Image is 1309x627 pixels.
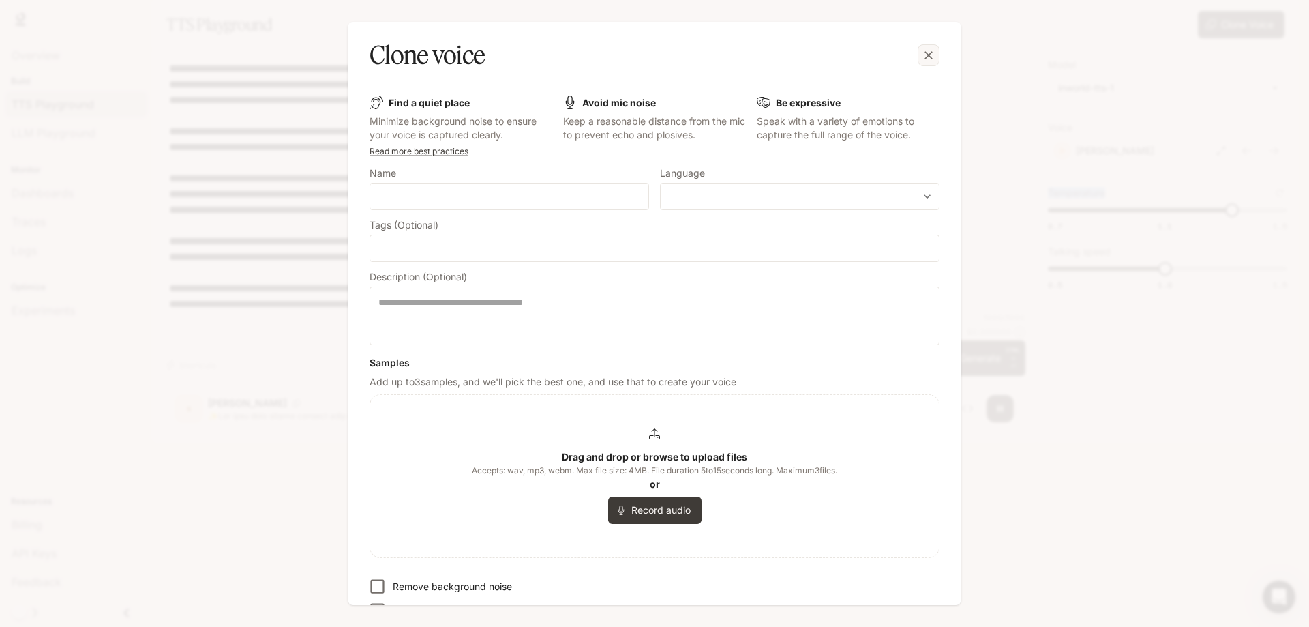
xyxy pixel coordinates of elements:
[393,580,512,594] p: Remove background noise
[757,115,939,142] p: Speak with a variety of emotions to capture the full range of the voice.
[776,97,841,108] b: Be expressive
[650,478,660,490] b: or
[370,146,468,156] a: Read more best practices
[370,169,396,178] p: Name
[370,356,939,370] h6: Samples
[370,220,438,230] p: Tags (Optional)
[563,115,746,142] p: Keep a reasonable distance from the mic to prevent echo and plosives.
[370,115,552,142] p: Minimize background noise to ensure your voice is captured clearly.
[370,272,467,282] p: Description (Optional)
[472,464,837,478] span: Accepts: wav, mp3, webm. Max file size: 4MB. File duration 5 to 15 seconds long. Maximum 3 files.
[582,97,656,108] b: Avoid mic noise
[608,497,702,524] button: Record audio
[389,97,470,108] b: Find a quiet place
[562,451,747,463] b: Drag and drop or browse to upload files
[370,375,939,389] p: Add up to 3 samples, and we'll pick the best one, and use that to create your voice
[660,169,705,178] p: Language
[370,38,485,72] h5: Clone voice
[661,190,939,203] div: ​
